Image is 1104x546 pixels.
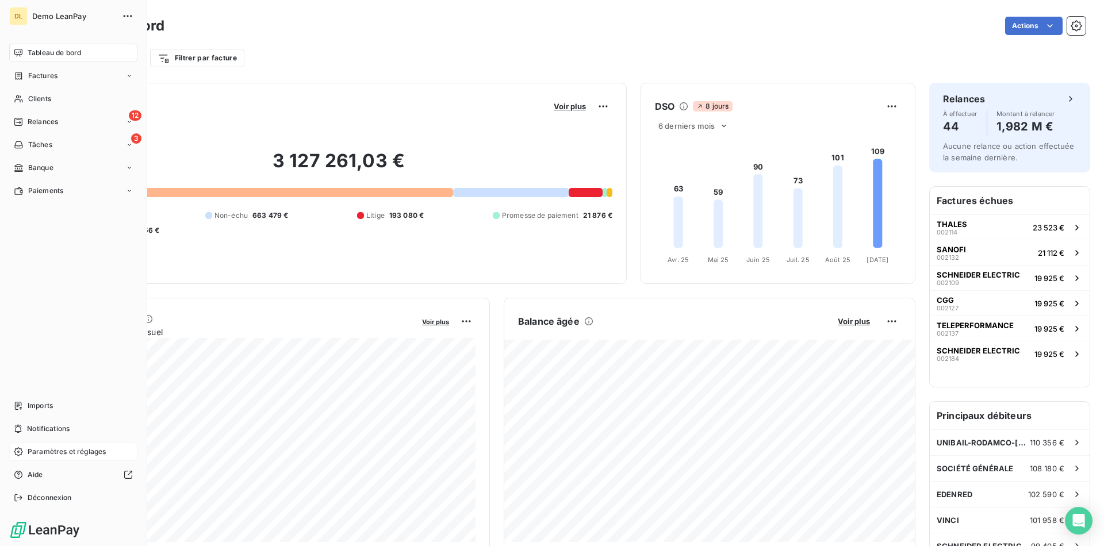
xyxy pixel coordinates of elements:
[943,141,1074,162] span: Aucune relance ou action effectuée la semaine dernière.
[937,245,966,254] span: SANOFI
[28,401,53,411] span: Imports
[930,214,1090,240] button: THALES00211423 523 €
[930,316,1090,341] button: TELEPERFORMANCE00213719 925 €
[28,163,53,173] span: Banque
[1038,248,1064,257] span: 21 112 €
[937,321,1014,330] span: TELEPERFORMANCE
[28,470,43,480] span: Aide
[32,11,115,21] span: Demo LeanPay
[28,71,57,81] span: Factures
[937,330,959,337] span: 002137
[28,117,58,127] span: Relances
[1034,324,1064,333] span: 19 925 €
[937,346,1020,355] span: SCHNEIDER ELECTRIC
[1030,464,1064,473] span: 108 180 €
[1065,507,1092,535] div: Open Intercom Messenger
[65,149,612,184] h2: 3 127 261,03 €
[834,316,873,326] button: Voir plus
[937,305,959,312] span: 002127
[28,186,63,196] span: Paiements
[943,117,977,136] h4: 44
[131,133,141,144] span: 3
[943,110,977,117] span: À effectuer
[518,314,580,328] h6: Balance âgée
[937,295,954,305] span: CGG
[937,355,959,362] span: 002184
[930,290,1090,316] button: CGG00212719 925 €
[9,7,28,25] div: DL
[1034,349,1064,359] span: 19 925 €
[943,92,985,106] h6: Relances
[9,521,80,539] img: Logo LeanPay
[27,424,70,434] span: Notifications
[930,240,1090,265] button: SANOFI00213221 112 €
[502,210,578,221] span: Promesse de paiement
[1033,223,1064,232] span: 23 523 €
[930,341,1090,366] button: SCHNEIDER ELECTRIC00218419 925 €
[787,256,810,264] tspan: Juil. 25
[838,317,870,326] span: Voir plus
[1030,438,1064,447] span: 110 356 €
[28,48,81,58] span: Tableau de bord
[937,220,967,229] span: THALES
[825,256,850,264] tspan: Août 25
[252,210,288,221] span: 663 479 €
[937,490,972,499] span: EDENRED
[550,101,589,111] button: Voir plus
[150,49,244,67] button: Filtrer par facture
[9,466,137,484] a: Aide
[1030,516,1064,525] span: 101 958 €
[554,102,586,111] span: Voir plus
[930,265,1090,290] button: SCHNEIDER ELECTRIC00210919 925 €
[937,438,1030,447] span: UNIBAIL-RODAMCO-[GEOGRAPHIC_DATA]
[1005,17,1063,35] button: Actions
[1028,490,1064,499] span: 102 590 €
[937,229,957,236] span: 002114
[937,516,959,525] span: VINCI
[28,94,51,104] span: Clients
[658,121,715,130] span: 6 derniers mois
[389,210,424,221] span: 193 080 €
[1034,299,1064,308] span: 19 925 €
[129,110,141,121] span: 12
[930,402,1090,429] h6: Principaux débiteurs
[937,254,959,261] span: 002132
[693,101,732,111] span: 8 jours
[28,493,72,503] span: Déconnexion
[583,210,612,221] span: 21 876 €
[996,117,1055,136] h4: 1,982 M €
[668,256,689,264] tspan: Avr. 25
[937,279,959,286] span: 002109
[419,316,453,326] button: Voir plus
[930,187,1090,214] h6: Factures échues
[708,256,729,264] tspan: Mai 25
[28,140,52,150] span: Tâches
[996,110,1055,117] span: Montant à relancer
[65,326,414,338] span: Chiffre d'affaires mensuel
[214,210,248,221] span: Non-échu
[28,447,106,457] span: Paramètres et réglages
[937,464,1013,473] span: SOCIÉTÉ GÉNÉRALE
[937,270,1020,279] span: SCHNEIDER ELECTRIC
[422,318,449,326] span: Voir plus
[655,99,674,113] h6: DSO
[366,210,385,221] span: Litige
[746,256,770,264] tspan: Juin 25
[867,256,888,264] tspan: [DATE]
[1034,274,1064,283] span: 19 925 €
